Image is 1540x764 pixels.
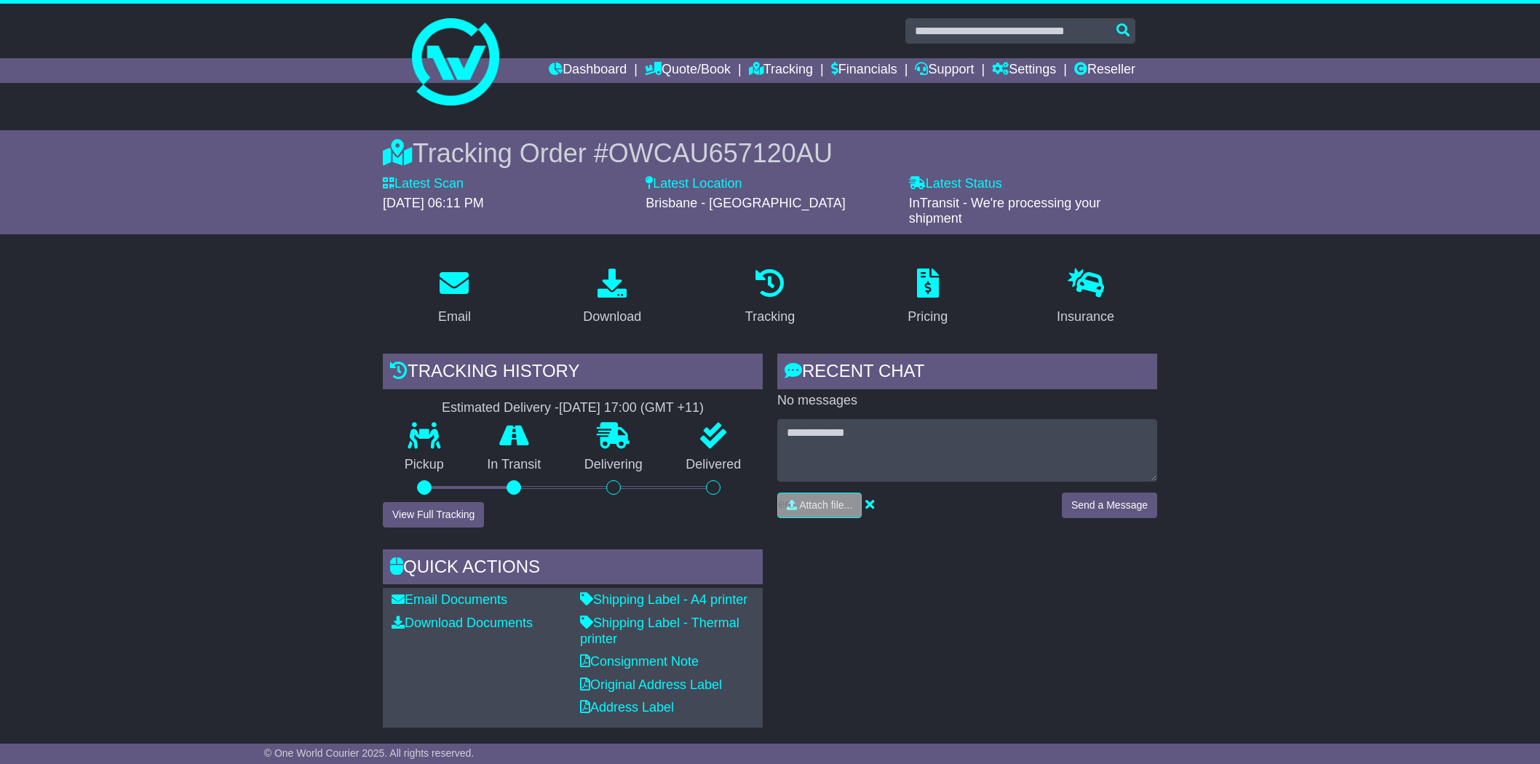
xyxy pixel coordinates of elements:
span: © One World Courier 2025. All rights reserved. [264,747,475,759]
p: In Transit [466,457,563,473]
p: Delivered [664,457,763,473]
a: Consignment Note [580,654,699,669]
label: Latest Status [909,176,1002,192]
div: Download [583,307,641,327]
button: Send a Message [1062,493,1157,518]
p: No messages [777,393,1157,409]
div: [DATE] 17:00 (GMT +11) [559,400,704,416]
a: Original Address Label [580,677,722,692]
label: Latest Location [646,176,742,192]
span: Brisbane - [GEOGRAPHIC_DATA] [646,196,845,210]
label: Latest Scan [383,176,464,192]
a: Tracking [736,263,804,332]
a: Dashboard [549,58,627,83]
a: Download [573,263,651,332]
div: Email [438,307,471,327]
a: Email Documents [392,592,507,607]
p: Pickup [383,457,466,473]
a: Support [915,58,974,83]
a: Address Label [580,700,674,715]
div: Tracking [745,307,795,327]
a: Financials [831,58,897,83]
a: Shipping Label - Thermal printer [580,616,739,646]
a: Email [429,263,480,332]
div: RECENT CHAT [777,354,1157,393]
div: Pricing [908,307,948,327]
div: Estimated Delivery - [383,400,763,416]
a: Settings [992,58,1056,83]
a: Pricing [898,263,957,332]
div: Tracking Order # [383,138,1157,169]
span: [DATE] 06:11 PM [383,196,484,210]
a: Reseller [1074,58,1135,83]
a: Download Documents [392,616,533,630]
div: Quick Actions [383,549,763,589]
a: Insurance [1047,263,1124,332]
a: Shipping Label - A4 printer [580,592,747,607]
a: Tracking [749,58,813,83]
span: OWCAU657120AU [608,138,833,168]
div: Tracking history [383,354,763,393]
div: Insurance [1057,307,1114,327]
a: Quote/Book [645,58,731,83]
span: InTransit - We're processing your shipment [909,196,1101,226]
button: View Full Tracking [383,502,484,528]
p: Delivering [563,457,664,473]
